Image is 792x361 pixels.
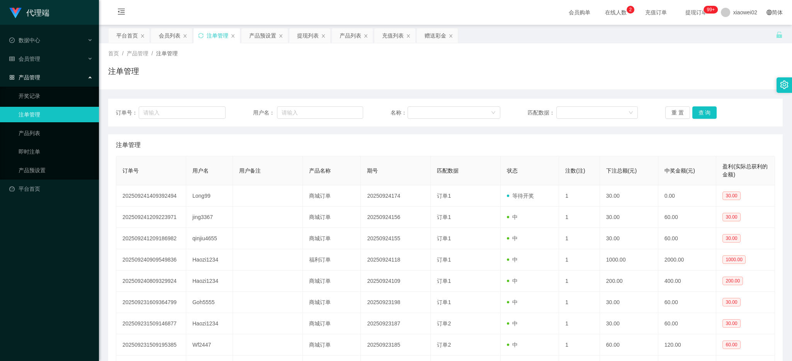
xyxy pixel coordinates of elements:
span: 匹配数据： [528,109,556,117]
span: 用户名： [253,109,277,117]
td: 60.00 [658,228,717,249]
span: / [122,50,124,56]
i: 图标: appstore-o [9,75,15,80]
i: 图标: close [231,34,235,38]
i: 图标: close [364,34,368,38]
span: 30.00 [722,319,740,328]
span: 中 [507,257,518,263]
sup: 2 [627,6,634,14]
td: jing3367 [186,207,233,228]
td: 400.00 [658,270,717,292]
td: 20250924156 [361,207,431,228]
div: 充值列表 [382,28,404,43]
span: 用户备注 [239,168,261,174]
span: 产品管理 [9,74,40,80]
span: 订单2 [437,342,451,348]
h1: 注单管理 [108,65,139,77]
td: 20250924118 [361,249,431,270]
div: 产品列表 [340,28,361,43]
td: 20250924174 [361,185,431,207]
i: 图标: table [9,56,15,62]
span: 用户名 [192,168,209,174]
span: 订单2 [437,320,451,327]
input: 请输入 [277,106,363,119]
div: 平台首页 [116,28,138,43]
span: 名称： [391,109,408,117]
button: 重 置 [665,106,690,119]
i: 图标: close [140,34,145,38]
span: 中 [507,299,518,305]
td: 202509240909549836 [116,249,186,270]
span: 会员管理 [9,56,40,62]
span: 200.00 [722,277,743,285]
a: 代理端 [9,9,49,15]
td: 60.00 [658,313,717,334]
sup: 1205 [704,6,718,14]
span: 订单1 [437,193,451,199]
td: Haozi1234 [186,249,233,270]
td: Long99 [186,185,233,207]
span: 充值订单 [641,10,671,15]
td: 商城订单 [303,207,361,228]
td: 商城订单 [303,292,361,313]
td: qinjiu4655 [186,228,233,249]
td: Wf2447 [186,334,233,356]
i: 图标: global [767,10,772,15]
td: 20250923185 [361,334,431,356]
span: 注单管理 [116,140,141,150]
span: 提现订单 [682,10,711,15]
td: 商城订单 [303,185,361,207]
td: 60.00 [658,207,717,228]
td: 商城订单 [303,334,361,356]
span: 数据中心 [9,37,40,43]
div: 赠送彩金 [425,28,446,43]
a: 产品预设置 [19,163,93,178]
span: 订单1 [437,214,451,220]
i: 图标: sync [198,33,204,38]
td: 120.00 [658,334,717,356]
td: 202509241209186982 [116,228,186,249]
span: 产品名称 [309,168,331,174]
i: 图标: down [629,110,633,116]
span: 30.00 [722,234,740,243]
td: 202509231609364799 [116,292,186,313]
a: 开奖记录 [19,88,93,104]
span: 注单管理 [156,50,178,56]
span: 1000.00 [722,255,745,264]
td: 1 [559,207,600,228]
i: 图标: menu-fold [108,0,134,25]
span: 中 [507,320,518,327]
span: 中 [507,214,518,220]
span: 中 [507,342,518,348]
span: 中奖金额(元) [665,168,695,174]
td: 0.00 [658,185,717,207]
span: 盈利(实际总获利的金额) [722,163,768,178]
span: 订单1 [437,299,451,305]
span: 订单号 [122,168,139,174]
span: 期号 [367,168,378,174]
span: 下注总额(元) [606,168,637,174]
td: 202509240809329924 [116,270,186,292]
span: 订单1 [437,257,451,263]
a: 即时注单 [19,144,93,159]
td: 30.00 [600,207,658,228]
td: 20250924109 [361,270,431,292]
button: 查 询 [692,106,717,119]
i: 图标: unlock [776,31,783,38]
span: 订单1 [437,278,451,284]
td: 福利订单 [303,249,361,270]
td: 60.00 [600,334,658,356]
span: 订单号： [116,109,139,117]
td: 商城订单 [303,313,361,334]
span: 60.00 [722,340,740,349]
a: 注单管理 [19,107,93,122]
a: 产品列表 [19,125,93,141]
td: 1 [559,249,600,270]
td: 商城订单 [303,228,361,249]
h1: 代理端 [26,0,49,25]
span: 状态 [507,168,518,174]
td: 2000.00 [658,249,717,270]
td: 1 [559,334,600,356]
td: 30.00 [600,228,658,249]
span: 30.00 [722,298,740,306]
